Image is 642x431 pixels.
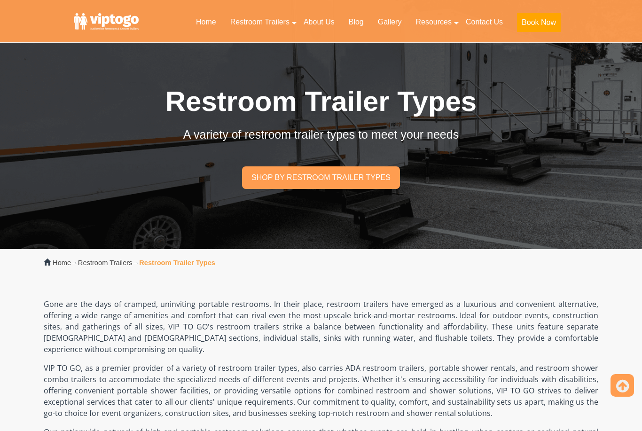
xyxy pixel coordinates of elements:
p: VIP TO GO, as a premier provider of a variety of restroom trailer types, also carries ADA restroo... [44,362,598,419]
a: Home [53,259,71,266]
a: Home [189,12,223,32]
a: Restroom Trailers [223,12,297,32]
a: About Us [297,12,342,32]
p: Gone are the days of cramped, uninviting portable restrooms. In their place, restroom trailers ha... [44,298,598,355]
a: Book Now [510,12,568,38]
a: Gallery [371,12,409,32]
span: A variety of restroom trailer types to meet your needs [183,128,459,141]
button: Live Chat [604,393,642,431]
a: Shop by restroom trailer types [242,166,400,188]
span: → → [53,259,215,266]
a: Blog [342,12,371,32]
strong: Restroom Trailer Types [139,259,215,266]
a: Resources [408,12,458,32]
span: Restroom Trailer Types [165,86,477,117]
a: Contact Us [459,12,510,32]
a: Restroom Trailers [78,259,133,266]
button: Book Now [517,13,561,32]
